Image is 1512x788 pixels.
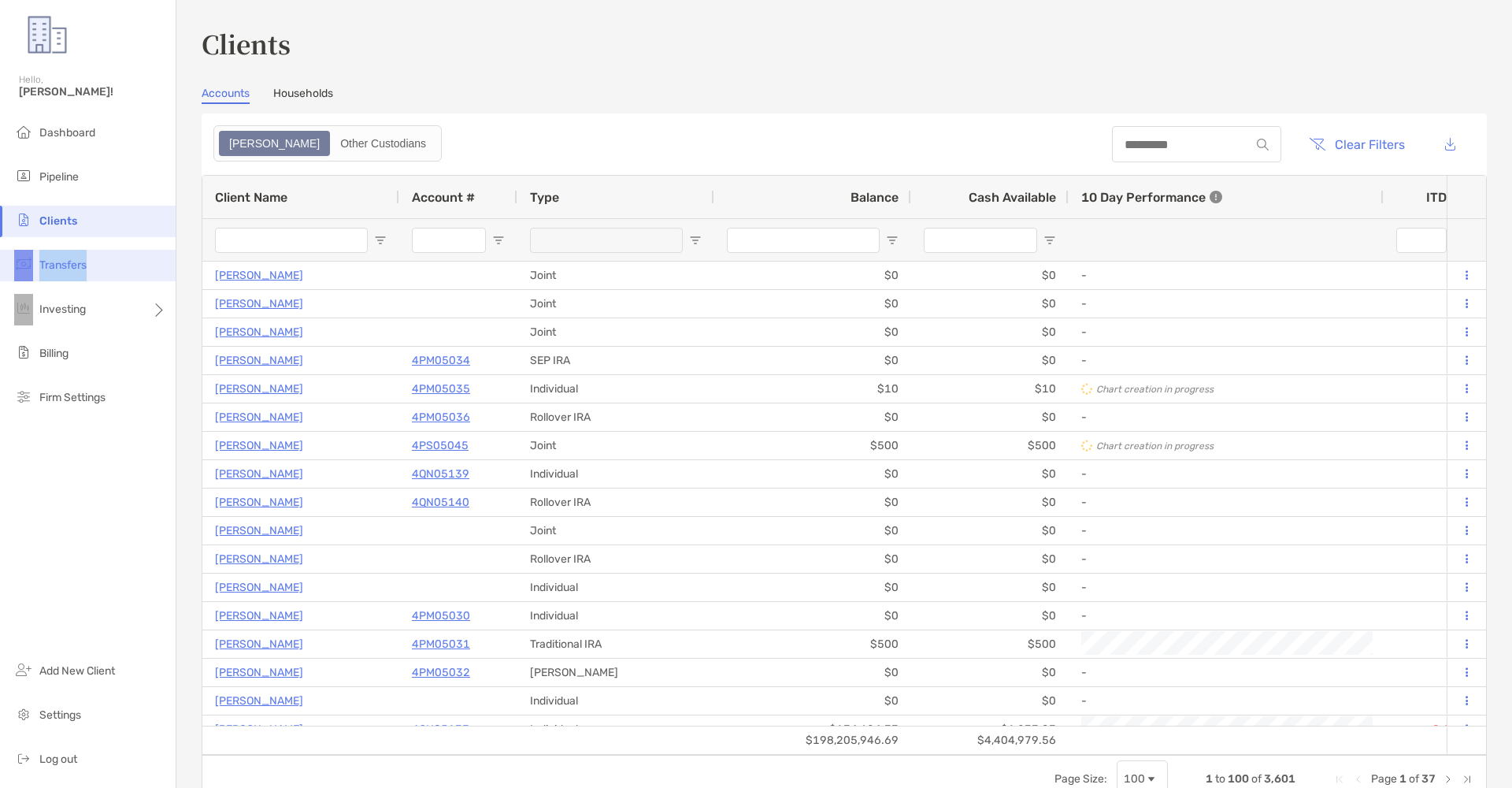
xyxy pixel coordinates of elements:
input: Account # Filter Input [412,228,486,253]
span: of [1409,772,1419,786]
img: add_new_client icon [14,660,33,679]
input: Balance Filter Input [727,228,880,253]
span: Transfers [39,258,87,272]
div: Joint [517,432,714,459]
a: [PERSON_NAME] [215,379,303,399]
span: Page [1371,772,1397,786]
img: settings icon [14,704,33,723]
div: $0 [714,574,911,601]
p: 4PM05035 [412,379,470,399]
span: [PERSON_NAME]! [19,85,166,98]
div: $0 [911,262,1069,289]
div: - [1081,404,1371,430]
p: [PERSON_NAME] [215,634,303,654]
p: 4PM05032 [412,663,470,682]
div: 100 [1124,772,1145,786]
span: Billing [39,347,69,360]
span: Type [530,190,559,205]
p: [PERSON_NAME] [215,663,303,682]
img: investing icon [14,299,33,318]
span: Settings [39,708,81,722]
div: 0% [1384,602,1478,630]
img: input icon [1257,139,1269,151]
p: 4QN05137 [412,719,469,739]
div: $0 [714,460,911,488]
button: Clear Filters [1297,127,1417,162]
span: Cash Available [969,190,1056,205]
a: [PERSON_NAME] [215,606,303,626]
a: 4PM05034 [412,351,470,370]
p: [PERSON_NAME] [215,521,303,541]
div: [PERSON_NAME] [517,659,714,686]
span: to [1215,772,1225,786]
div: $10 [714,375,911,403]
div: 0% [1384,489,1478,516]
div: $0 [714,517,911,545]
a: [PERSON_NAME] [215,719,303,739]
div: $0 [911,687,1069,715]
p: [PERSON_NAME] [215,407,303,427]
div: Joint [517,290,714,318]
div: 0% [1384,687,1478,715]
img: clients icon [14,210,33,229]
span: Log out [39,753,77,766]
div: $0 [911,290,1069,318]
div: $0 [911,403,1069,431]
a: [PERSON_NAME] [215,266,303,285]
div: Joint [517,318,714,346]
div: - [1081,546,1371,572]
p: Chart creation in progress [1096,384,1214,395]
div: $0 [911,318,1069,346]
a: Accounts [202,87,250,104]
div: $198,205,946.69 [714,727,911,754]
div: 0% [1384,630,1478,658]
div: 0% [1384,290,1478,318]
a: 4PS05045 [412,436,469,455]
div: Last Page [1461,773,1473,786]
div: $0 [714,403,911,431]
span: of [1251,772,1262,786]
div: $0 [714,290,911,318]
div: 0% [1384,574,1478,601]
div: Page Size: [1054,772,1107,786]
div: SEP IRA [517,347,714,374]
p: [PERSON_NAME] [215,322,303,342]
p: 4QN05140 [412,492,469,512]
img: logout icon [14,749,33,768]
a: [PERSON_NAME] [215,436,303,455]
div: $0 [714,347,911,374]
div: Joint [517,517,714,545]
div: $0 [714,602,911,630]
div: $4,404,979.56 [911,727,1069,754]
div: 0% [1384,403,1478,431]
a: [PERSON_NAME] [215,549,303,569]
div: 0% [1384,545,1478,573]
div: Individual [517,687,714,715]
a: Households [273,87,333,104]
a: 4QN05139 [412,464,469,484]
p: [PERSON_NAME] [215,578,303,597]
div: - [1081,489,1371,515]
a: [PERSON_NAME] [215,492,303,512]
span: 100 [1228,772,1249,786]
a: 4PM05030 [412,606,470,626]
div: $0 [911,659,1069,686]
a: [PERSON_NAME] [215,351,303,370]
span: Clients [39,214,77,228]
div: - [1081,518,1371,544]
div: 10 Day Performance [1081,176,1222,218]
input: ITD Filter Input [1396,228,1447,253]
a: 4PM05036 [412,407,470,427]
p: [PERSON_NAME] [215,294,303,314]
span: Account # [412,190,475,205]
span: Client Name [215,190,287,205]
div: First Page [1333,773,1346,786]
div: Individual [517,602,714,630]
a: [PERSON_NAME] [215,464,303,484]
